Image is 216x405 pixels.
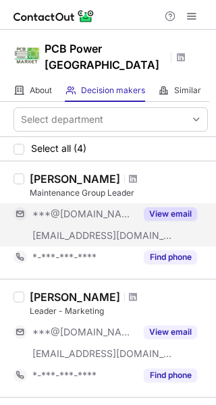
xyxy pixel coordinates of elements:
[30,305,208,317] div: Leader - Marketing
[144,250,197,264] button: Reveal Button
[144,369,197,382] button: Reveal Button
[21,113,103,126] div: Select department
[81,85,145,96] span: Decision makers
[13,8,94,24] img: ContactOut v5.3.10
[30,172,120,186] div: [PERSON_NAME]
[174,85,201,96] span: Similar
[32,208,136,220] span: ***@[DOMAIN_NAME]
[31,143,86,154] span: Select all (4)
[45,40,166,73] h1: PCB Power [GEOGRAPHIC_DATA]
[13,41,40,68] img: 9d804e97d4ad94311ff95488e1cd8eda
[32,326,136,338] span: ***@[DOMAIN_NAME]
[30,187,208,199] div: Maintenance Group Leader
[144,207,197,221] button: Reveal Button
[30,85,52,96] span: About
[144,325,197,339] button: Reveal Button
[32,348,173,360] span: [EMAIL_ADDRESS][DOMAIN_NAME]
[30,290,120,304] div: [PERSON_NAME]
[32,230,173,242] span: [EMAIL_ADDRESS][DOMAIN_NAME]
